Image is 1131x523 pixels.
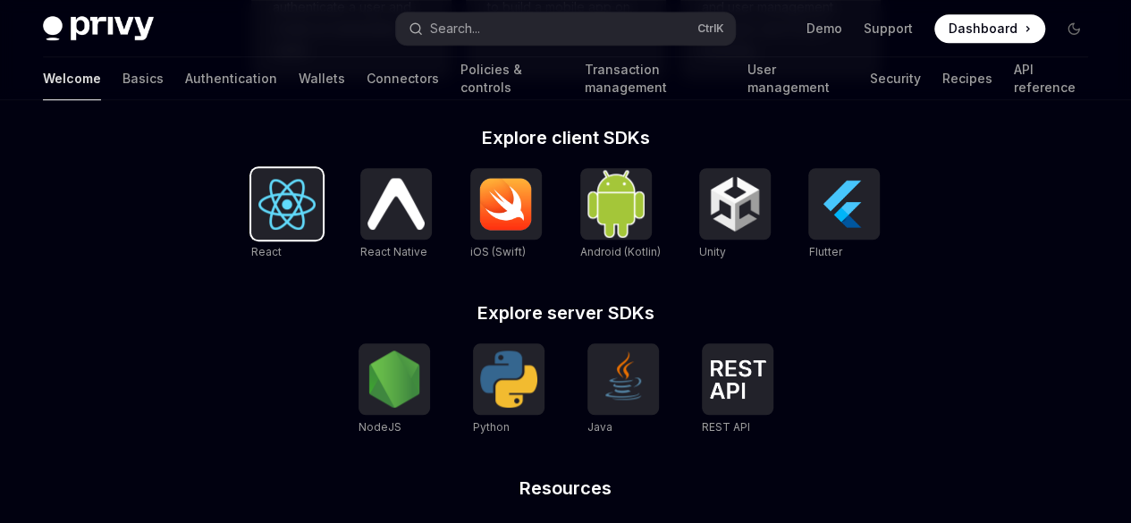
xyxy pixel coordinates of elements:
span: Unity [699,245,726,258]
a: JavaJava [587,343,659,436]
a: FlutterFlutter [808,168,880,261]
img: Flutter [815,175,873,232]
span: NodeJS [359,420,401,434]
a: User management [747,57,848,100]
img: Python [480,350,537,408]
img: React [258,179,316,230]
span: Flutter [808,245,841,258]
span: React [251,245,282,258]
h2: Explore client SDKs [251,129,881,147]
span: Python [473,420,510,434]
img: Java [595,350,652,408]
a: PythonPython [473,343,544,436]
a: Demo [806,20,842,38]
span: React Native [360,245,427,258]
span: Dashboard [949,20,1017,38]
img: REST API [709,359,766,399]
h2: Explore server SDKs [251,304,881,322]
button: Toggle dark mode [1059,14,1088,43]
a: NodeJSNodeJS [359,343,430,436]
a: React NativeReact Native [360,168,432,261]
a: Support [864,20,913,38]
a: Security [869,57,920,100]
a: UnityUnity [699,168,771,261]
a: Recipes [941,57,992,100]
img: Unity [706,175,764,232]
div: Search... [430,18,480,39]
img: React Native [367,178,425,229]
span: iOS (Swift) [470,245,526,258]
img: NodeJS [366,350,423,408]
a: Policies & controls [460,57,562,100]
a: Android (Kotlin)Android (Kotlin) [580,168,661,261]
img: iOS (Swift) [477,177,535,231]
a: Connectors [367,57,439,100]
img: dark logo [43,16,154,41]
a: API reference [1013,57,1088,100]
a: Basics [122,57,164,100]
a: Authentication [185,57,277,100]
button: Search...CtrlK [396,13,735,45]
a: REST APIREST API [702,343,773,436]
a: Wallets [299,57,345,100]
span: Java [587,420,612,434]
span: Ctrl K [697,21,724,36]
a: Welcome [43,57,101,100]
a: iOS (Swift)iOS (Swift) [470,168,542,261]
a: Dashboard [934,14,1045,43]
a: Transaction management [584,57,725,100]
a: ReactReact [251,168,323,261]
span: REST API [702,420,750,434]
span: Android (Kotlin) [580,245,661,258]
img: Android (Kotlin) [587,170,645,237]
h2: Resources [251,479,881,497]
